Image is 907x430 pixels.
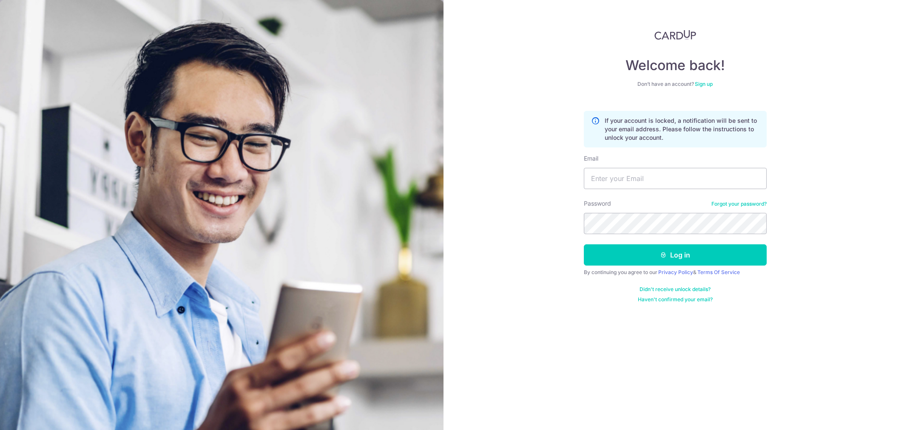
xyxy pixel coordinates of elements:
a: Privacy Policy [658,269,693,275]
a: Forgot your password? [711,201,767,207]
a: Sign up [695,81,713,87]
input: Enter your Email [584,168,767,189]
div: By continuing you agree to our & [584,269,767,276]
a: Terms Of Service [697,269,740,275]
label: Email [584,154,598,163]
button: Log in [584,244,767,266]
div: Don’t have an account? [584,81,767,88]
a: Haven't confirmed your email? [638,296,713,303]
img: CardUp Logo [654,30,696,40]
p: If your account is locked, a notification will be sent to your email address. Please follow the i... [605,116,759,142]
h4: Welcome back! [584,57,767,74]
a: Didn't receive unlock details? [640,286,711,293]
label: Password [584,199,611,208]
